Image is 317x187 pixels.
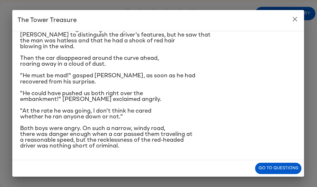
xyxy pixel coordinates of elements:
[289,13,301,26] button: close
[13,10,304,31] h2: The Tower Treasure
[255,163,301,174] button: Go to questions
[21,91,161,102] span: "He could have pushed us both right over the embankment!" [PERSON_NAME] exclaimed angrily.
[21,27,211,50] span: The car was traveling at too great a speed to allow [PERSON_NAME] to distinguish the driver's fea...
[21,108,152,120] span: "At the rate he was going, I don't think he cared whether he ran anyone down or not."
[21,56,159,67] span: Then the car disappeared around the curve ahead, roaring away in a cloud of dust.
[21,126,193,149] span: Both boys were angry. On such a narrow, windy road, there was danger enough when a car passed the...
[21,73,196,85] span: "He must be mad!" gasped [PERSON_NAME], as soon as he had recovered from his surprise.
